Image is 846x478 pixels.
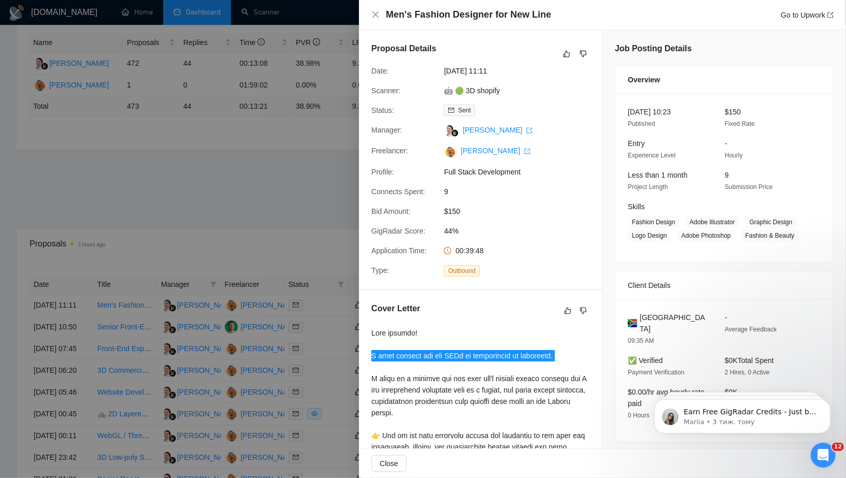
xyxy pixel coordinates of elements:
[725,152,743,159] span: Hourly
[463,126,533,134] a: [PERSON_NAME] export
[725,171,729,179] span: 9
[628,183,668,191] span: Project Length
[371,10,380,19] button: Close
[781,11,834,19] a: Go to Upworkexport
[371,10,380,19] span: close
[580,307,587,315] span: dislike
[628,216,679,228] span: Fashion Design
[444,146,456,158] img: c1wBjjJnyc_icxeYQ0rlyri2JQvdkHlJk_uVMLQ-_aUSBzU_TggEdemaQ7R5FBI5JS
[371,106,394,114] span: Status:
[448,107,454,113] span: mail
[444,206,599,217] span: $150
[371,42,436,55] h5: Proposal Details
[628,412,650,419] span: 0 Hours
[444,225,599,237] span: 44%
[628,271,821,299] div: Client Details
[725,369,770,376] span: 2 Hires, 0 Active
[639,378,846,450] iframe: Intercom notifications повідомлення
[725,108,741,116] span: $150
[628,230,671,241] span: Logo Design
[371,168,394,176] span: Profile:
[371,302,420,315] h5: Cover Letter
[371,207,411,215] span: Bid Amount:
[628,356,663,365] span: ✅ Verified
[725,313,727,322] span: -
[827,12,834,18] span: export
[628,388,705,408] span: $0.00/hr avg hourly rate paid
[444,166,599,178] span: Full Stack Development
[371,266,389,274] span: Type:
[564,307,571,315] span: like
[628,108,671,116] span: [DATE] 10:23
[628,152,676,159] span: Experience Level
[628,139,645,148] span: Entry
[562,305,574,317] button: like
[526,127,533,134] span: export
[811,443,836,468] iframe: Intercom live chat
[628,120,655,127] span: Published
[725,326,777,333] span: Average Feedback
[371,455,407,472] button: Close
[685,216,739,228] span: Adobe Illustrator
[563,50,570,58] span: like
[386,8,551,21] h4: Men's Fashion Designer for New Line
[628,369,684,376] span: Payment Verification
[741,230,799,241] span: Fashion & Beauty
[577,305,590,317] button: dislike
[745,216,797,228] span: Graphic Design
[380,458,398,469] span: Close
[444,65,599,77] span: [DATE] 11:11
[444,86,500,95] a: 🤖 🟢 3D shopify
[640,312,708,335] span: [GEOGRAPHIC_DATA]
[580,50,587,58] span: dislike
[371,247,427,255] span: Application Time:
[577,48,590,60] button: dislike
[461,147,530,155] a: [PERSON_NAME] export
[371,126,402,134] span: Manager:
[725,139,727,148] span: -
[371,67,389,75] span: Date:
[615,42,692,55] h5: Job Posting Details
[628,171,687,179] span: Less than 1 month
[444,186,599,197] span: 9
[832,443,844,451] span: 12
[455,247,484,255] span: 00:39:48
[451,129,458,137] img: gigradar-bm.png
[371,86,400,95] span: Scanner:
[524,148,530,154] span: export
[725,356,774,365] span: $0K Total Spent
[677,230,735,241] span: Adobe Photoshop
[628,317,637,329] img: 🇿🇦
[628,74,660,85] span: Overview
[444,247,451,254] span: clock-circle
[628,337,654,344] span: 09:35 AM
[725,120,755,127] span: Fixed Rate
[561,48,573,60] button: like
[628,202,645,211] span: Skills
[371,147,408,155] span: Freelancer:
[371,187,425,196] span: Connects Spent:
[371,227,425,235] span: GigRadar Score:
[725,183,773,191] span: Submission Price
[458,107,471,114] span: Sent
[444,265,480,277] span: Outbound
